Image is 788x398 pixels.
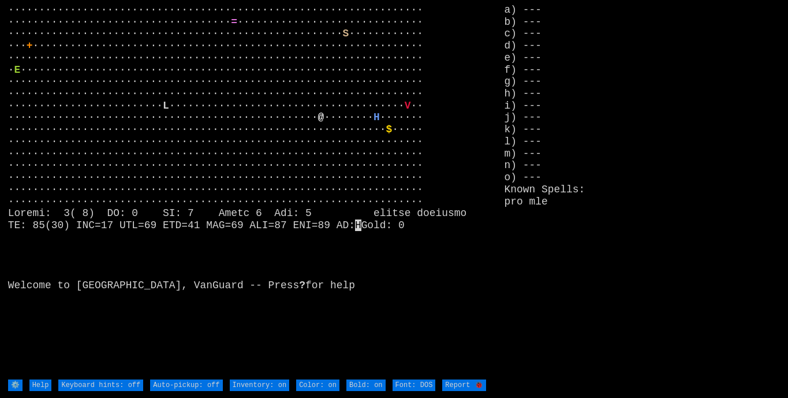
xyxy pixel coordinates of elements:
[346,380,386,392] input: Bold: on
[342,28,349,39] font: S
[163,100,169,111] font: L
[27,40,33,51] font: +
[505,4,780,378] stats: a) --- b) --- c) --- d) --- e) --- f) --- g) --- h) --- i) --- j) --- k) --- l) --- m) --- n) ---...
[29,380,52,392] input: Help
[14,64,20,76] font: E
[442,380,486,392] input: Report 🐞
[318,111,324,123] font: @
[58,380,143,392] input: Keyboard hints: off
[8,380,23,392] input: ⚙️
[355,220,361,231] mark: H
[299,280,305,291] b: ?
[393,380,436,392] input: Font: DOS
[231,16,237,28] font: =
[405,100,411,111] font: V
[296,380,339,392] input: Color: on
[374,111,380,123] font: H
[150,380,222,392] input: Auto-pickup: off
[386,124,393,135] font: $
[230,380,290,392] input: Inventory: on
[8,4,505,378] larn: ··································································· ·····························...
